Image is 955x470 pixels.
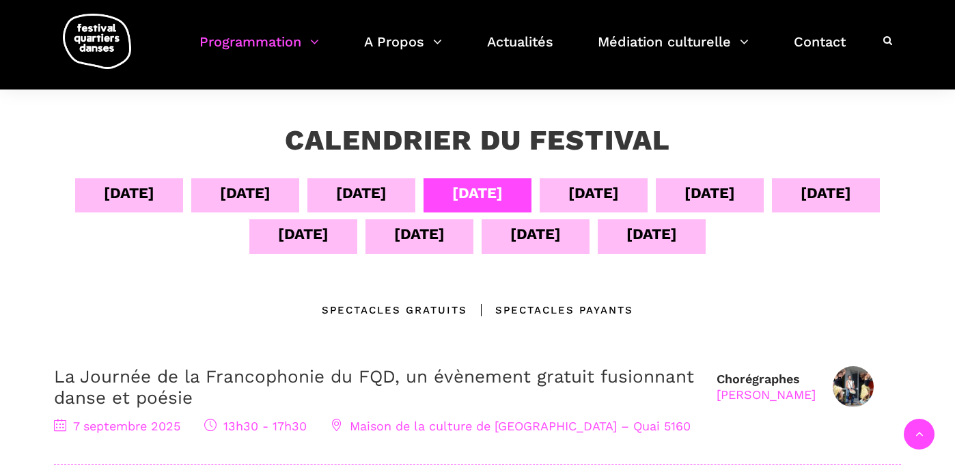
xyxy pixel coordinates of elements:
[54,366,694,408] a: La Journée de la Francophonie du FQD, un évènement gratuit fusionnant danse et poésie
[598,30,749,70] a: Médiation culturelle
[794,30,846,70] a: Contact
[199,30,319,70] a: Programmation
[684,181,735,205] div: [DATE]
[568,181,619,205] div: [DATE]
[487,30,553,70] a: Actualités
[285,124,670,158] h3: Calendrier du festival
[717,387,816,402] div: [PERSON_NAME]
[717,371,816,403] div: Chorégraphes
[801,181,851,205] div: [DATE]
[394,222,445,246] div: [DATE]
[331,419,691,433] span: Maison de la culture de [GEOGRAPHIC_DATA] – Quai 5160
[336,181,387,205] div: [DATE]
[364,30,442,70] a: A Propos
[278,222,329,246] div: [DATE]
[452,181,503,205] div: [DATE]
[204,419,307,433] span: 13h30 - 17h30
[510,222,561,246] div: [DATE]
[63,14,131,69] img: logo-fqd-med
[220,181,271,205] div: [DATE]
[54,419,180,433] span: 7 septembre 2025
[322,302,467,318] div: Spectacles gratuits
[104,181,154,205] div: [DATE]
[467,302,633,318] div: Spectacles Payants
[626,222,677,246] div: [DATE]
[833,366,874,407] img: DSC_1211TaafeFanga2017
